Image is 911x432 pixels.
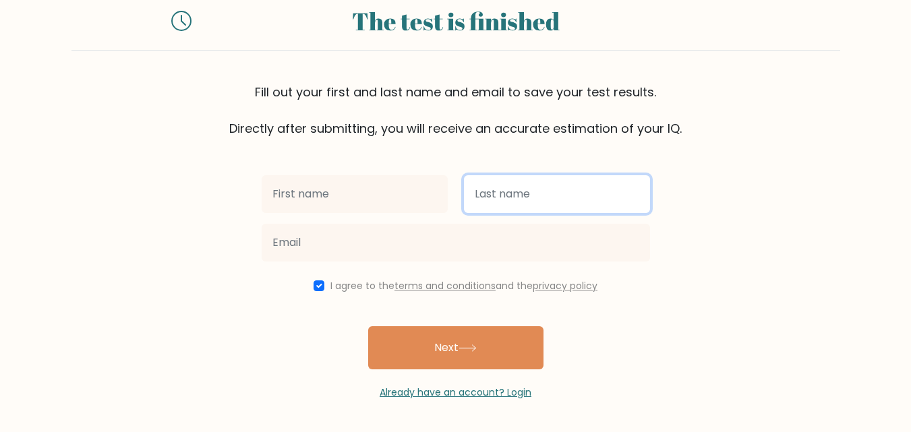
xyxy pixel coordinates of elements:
a: privacy policy [533,279,597,292]
input: First name [262,175,448,213]
div: Fill out your first and last name and email to save your test results. Directly after submitting,... [71,83,840,137]
a: Already have an account? Login [380,385,531,399]
a: terms and conditions [394,279,496,292]
button: Next [368,326,543,369]
input: Last name [464,175,650,213]
label: I agree to the and the [330,279,597,292]
div: The test is finished [208,3,704,39]
input: Email [262,224,650,261]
